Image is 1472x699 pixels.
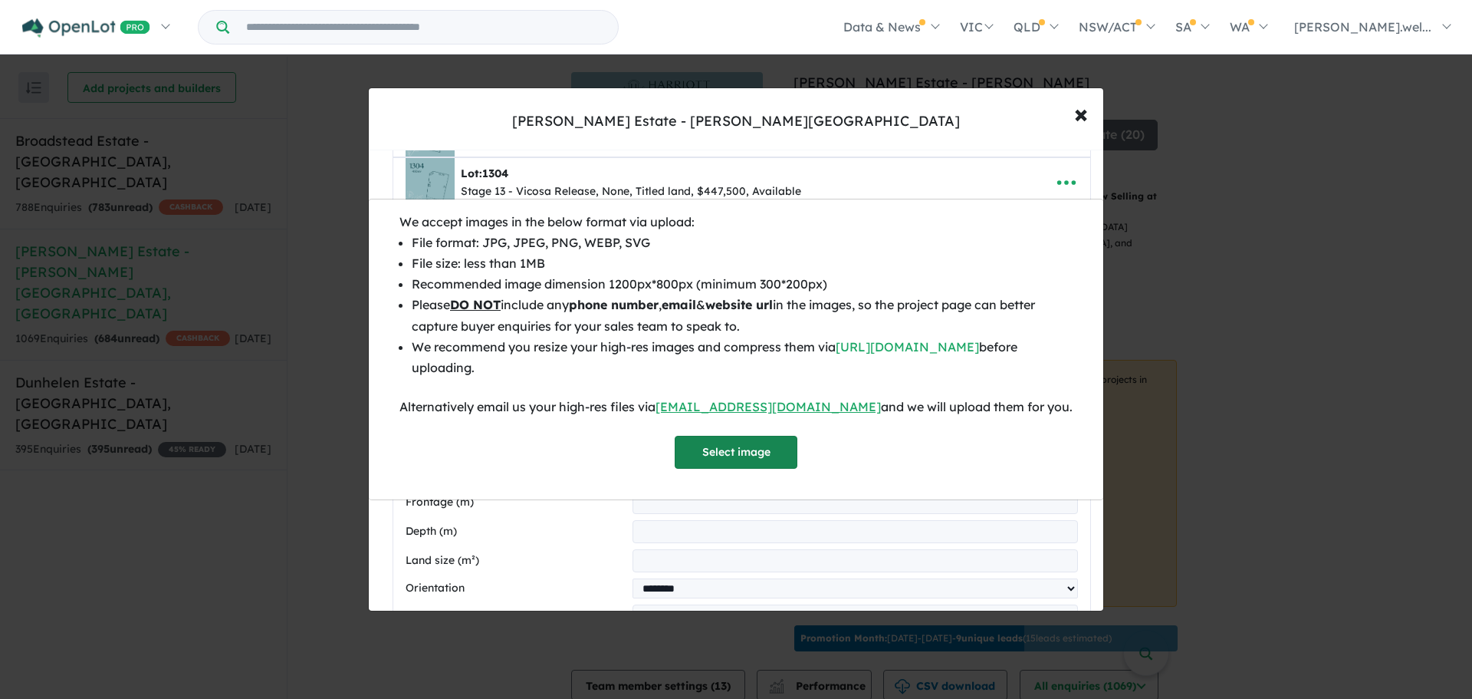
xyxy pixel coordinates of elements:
[412,274,1073,295] li: Recommended image dimension 1200px*800px (minimum 300*200px)
[22,18,150,38] img: Openlot PRO Logo White
[412,295,1073,336] li: Please include any , & in the images, so the project page can better capture buyer enquiries for ...
[412,253,1073,274] li: File size: less than 1MB
[399,212,1073,232] div: We accept images in the below format via upload:
[412,232,1073,253] li: File format: JPG, JPEG, PNG, WEBP, SVG
[705,297,773,312] b: website url
[232,11,615,44] input: Try estate name, suburb, builder or developer
[569,297,659,312] b: phone number
[450,297,501,312] u: DO NOT
[655,399,881,414] a: [EMAIL_ADDRESS][DOMAIN_NAME]
[1294,19,1431,35] span: [PERSON_NAME].wel...
[836,339,979,354] a: [URL][DOMAIN_NAME]
[675,436,797,469] button: Select image
[662,297,696,312] b: email
[399,397,1073,417] div: Alternatively email us your high-res files via and we will upload them for you.
[412,337,1073,378] li: We recommend you resize your high-res images and compress them via before uploading.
